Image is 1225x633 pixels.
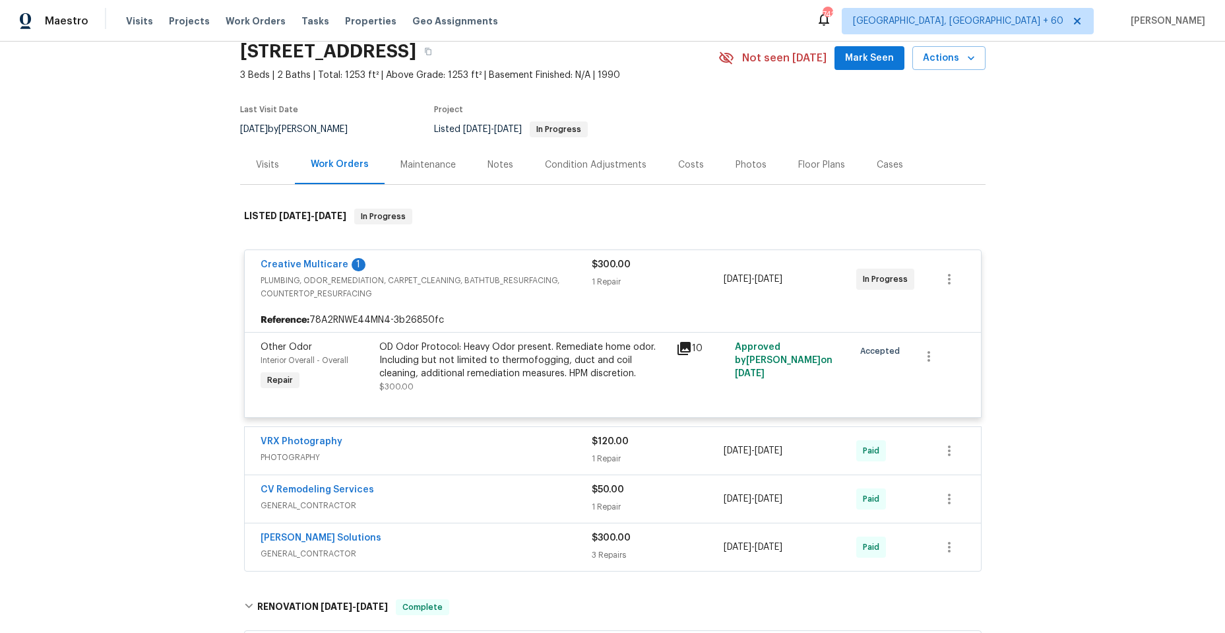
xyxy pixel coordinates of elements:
div: Costs [678,158,704,172]
span: [DATE] [755,446,782,455]
span: Visits [126,15,153,28]
span: Repair [262,374,298,387]
span: $120.00 [592,437,629,446]
span: $300.00 [592,260,631,269]
span: Other Odor [261,343,312,352]
span: [DATE] [315,211,346,220]
span: Geo Assignments [412,15,498,28]
a: [PERSON_NAME] Solutions [261,533,381,543]
span: [DATE] [494,125,522,134]
div: Photos [736,158,767,172]
span: - [724,492,782,506]
span: Paid [863,444,885,457]
div: Notes [487,158,513,172]
span: $300.00 [592,533,631,543]
span: Tasks [301,17,329,26]
span: Mark Seen [845,50,894,67]
div: Work Orders [311,158,369,171]
button: Mark Seen [834,46,904,71]
div: Condition Adjustments [545,158,646,172]
span: [DATE] [724,446,751,455]
span: - [724,273,782,286]
span: PLUMBING, ODOR_REMEDIATION, CARPET_CLEANING, BATHTUB_RESURFACING, COUNTERTOP_RESURFACING [261,274,592,300]
h2: [STREET_ADDRESS] [240,45,416,58]
span: [DATE] [755,494,782,504]
div: 10 [676,341,728,356]
span: Accepted [860,345,905,358]
div: Floor Plans [798,158,845,172]
div: Maintenance [400,158,456,172]
span: [DATE] [724,543,751,552]
span: - [724,541,782,554]
b: Reference: [261,314,309,327]
span: [DATE] [755,275,782,284]
div: 1 Repair [592,452,724,465]
span: In Progress [356,210,411,223]
h6: LISTED [244,209,346,224]
span: Interior Overall - Overall [261,356,348,364]
span: Approved by [PERSON_NAME] on [735,343,832,378]
span: 3 Beds | 2 Baths | Total: 1253 ft² | Above Grade: 1253 ft² | Basement Finished: N/A | 1990 [240,69,718,82]
div: 1 [352,258,365,271]
span: Listed [434,125,588,134]
span: [DATE] [279,211,311,220]
h6: RENOVATION [257,599,388,615]
span: Paid [863,541,885,554]
span: Not seen [DATE] [742,51,827,65]
a: CV Remodeling Services [261,485,374,494]
span: Properties [345,15,396,28]
div: Cases [877,158,903,172]
div: 742 [823,8,832,21]
div: by [PERSON_NAME] [240,121,363,137]
span: [DATE] [724,494,751,504]
div: 3 Repairs [592,549,724,562]
div: 1 Repair [592,275,724,288]
span: [PERSON_NAME] [1125,15,1205,28]
span: [GEOGRAPHIC_DATA], [GEOGRAPHIC_DATA] + 60 [853,15,1063,28]
span: [DATE] [755,543,782,552]
span: PHOTOGRAPHY [261,451,592,464]
button: Actions [912,46,986,71]
button: Copy Address [416,40,440,63]
span: - [279,211,346,220]
span: [DATE] [735,369,765,378]
span: Actions [923,50,975,67]
span: [DATE] [321,602,352,611]
span: $300.00 [379,383,414,391]
span: [DATE] [240,125,268,134]
a: VRX Photography [261,437,342,446]
a: Creative Multicare [261,260,348,269]
span: In Progress [531,125,586,133]
span: - [724,444,782,457]
span: $50.00 [592,485,624,494]
div: 1 Repair [592,500,724,514]
span: GENERAL_CONTRACTOR [261,499,592,512]
span: - [321,602,388,611]
span: Paid [863,492,885,506]
span: [DATE] [463,125,491,134]
span: Maestro [45,15,88,28]
span: Last Visit Date [240,106,298,114]
div: RENOVATION [DATE]-[DATE]Complete [240,586,986,628]
span: - [463,125,522,134]
span: Complete [397,601,448,614]
div: Visits [256,158,279,172]
div: 78A2RNWE44MN4-3b26850fc [245,308,981,332]
div: OD Odor Protocol: Heavy Odor present. Remediate home odor. Including but not limited to thermofog... [379,341,668,380]
div: LISTED [DATE]-[DATE]In Progress [240,195,986,238]
span: In Progress [863,273,913,286]
span: GENERAL_CONTRACTOR [261,547,592,560]
span: [DATE] [356,602,388,611]
span: Project [434,106,463,114]
span: Work Orders [226,15,286,28]
span: [DATE] [724,275,751,284]
span: Projects [169,15,210,28]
